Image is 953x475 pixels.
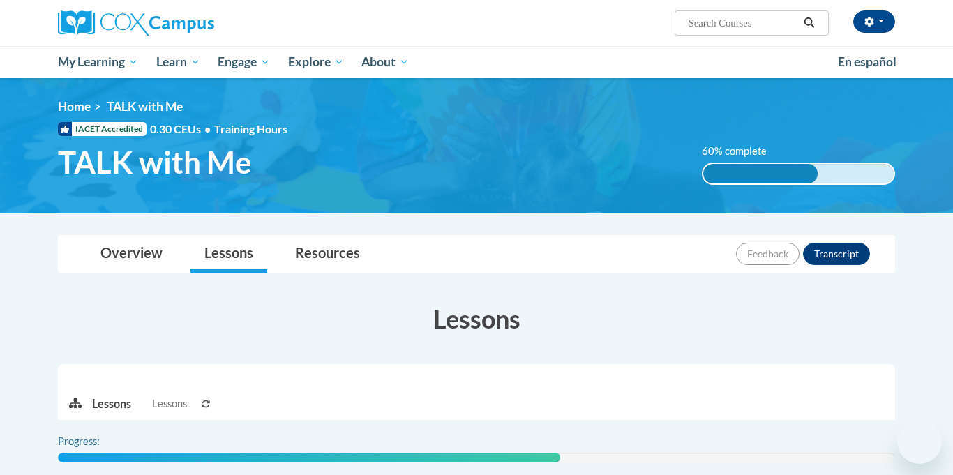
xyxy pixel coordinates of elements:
[897,419,942,464] iframe: Button to launch messaging window
[58,144,252,181] span: TALK with Me
[209,46,279,78] a: Engage
[838,54,896,69] span: En español
[58,301,895,336] h3: Lessons
[703,164,818,183] div: 60% complete
[58,434,138,449] label: Progress:
[281,236,374,273] a: Resources
[702,144,782,159] label: 60% complete
[58,10,323,36] a: Cox Campus
[829,47,906,77] a: En español
[204,122,211,135] span: •
[150,121,214,137] span: 0.30 CEUs
[803,243,870,265] button: Transcript
[37,46,916,78] div: Main menu
[58,10,214,36] img: Cox Campus
[152,396,187,412] span: Lessons
[736,243,800,265] button: Feedback
[687,15,799,31] input: Search Courses
[218,54,270,70] span: Engage
[214,122,287,135] span: Training Hours
[49,46,147,78] a: My Learning
[353,46,419,78] a: About
[107,99,183,114] span: TALK with Me
[361,54,409,70] span: About
[288,54,344,70] span: Explore
[853,10,895,33] button: Account Settings
[92,396,131,412] p: Lessons
[799,15,820,31] button: Search
[190,236,267,273] a: Lessons
[58,54,138,70] span: My Learning
[147,46,209,78] a: Learn
[58,99,91,114] a: Home
[156,54,200,70] span: Learn
[58,122,147,136] span: IACET Accredited
[279,46,353,78] a: Explore
[87,236,177,273] a: Overview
